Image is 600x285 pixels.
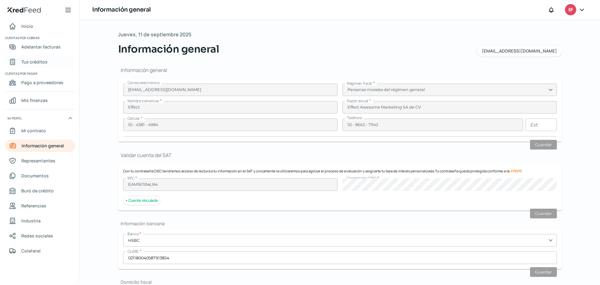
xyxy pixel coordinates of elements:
[7,115,22,121] span: Mi perfil
[5,20,75,33] a: Inicio
[347,81,372,86] span: Régimen fiscal
[482,49,557,53] span: [EMAIL_ADDRESS][DOMAIN_NAME]
[21,187,54,195] span: Buró de crédito
[509,169,522,173] a: LFPDPP
[347,176,376,181] span: Contraseña CIEC
[127,249,139,254] span: CLABE
[127,98,159,104] span: Nombre comercial
[118,221,562,226] h2: Información bancaria
[118,279,562,285] h2: Domicilio fiscal
[530,140,557,150] button: Guardar
[530,267,557,277] button: Guardar
[5,76,75,89] a: Pago a proveedores
[5,245,75,257] a: Colateral
[5,41,75,53] a: Adelantar facturas
[127,116,140,121] span: Celular
[5,125,75,137] a: Mi contrato
[5,230,75,242] a: Redes sociales
[21,172,49,180] span: Documentos
[5,140,75,152] a: Información general
[5,71,74,76] span: Cuentas por pagar
[5,94,75,107] a: Mis finanzas
[92,5,151,14] h1: Información general
[21,79,63,86] span: Pago a proveedores
[21,22,33,30] span: Inicio
[118,152,562,159] h1: Validar cuenta del SAT
[127,80,160,85] span: Correo electrónico
[21,202,46,210] span: Referencias
[21,247,41,255] span: Colateral
[21,96,48,104] span: Mis finanzas
[123,169,557,173] p: Con tu contraseña CIEC tendremos acceso de lectura a tu información en el SAT y únicamente la uti...
[21,58,47,66] span: Tus créditos
[21,217,41,225] span: Industria
[21,157,55,165] span: Representantes
[118,42,219,57] span: Información general
[22,142,64,150] span: Información general
[5,35,74,41] span: Cuentas por cobrar
[347,115,362,120] span: Teléfono
[347,98,368,104] span: Razón social
[21,43,61,51] span: Adelantar facturas
[5,56,75,68] a: Tus créditos
[21,232,53,240] span: Redes sociales
[127,176,134,181] span: RFC
[118,67,562,74] h1: Información general
[530,209,557,218] button: Guardar
[118,30,191,39] span: Jueves, 11 de septiembre 2025
[5,185,75,197] a: Buró de crédito
[123,196,161,206] div: Cuenta vinculada
[5,200,75,212] a: Referencias
[5,170,75,182] a: Documentos
[568,6,573,14] span: EF
[127,231,138,237] span: Banco
[5,215,75,227] a: Industria
[5,155,75,167] a: Representantes
[21,127,46,135] span: Mi contrato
